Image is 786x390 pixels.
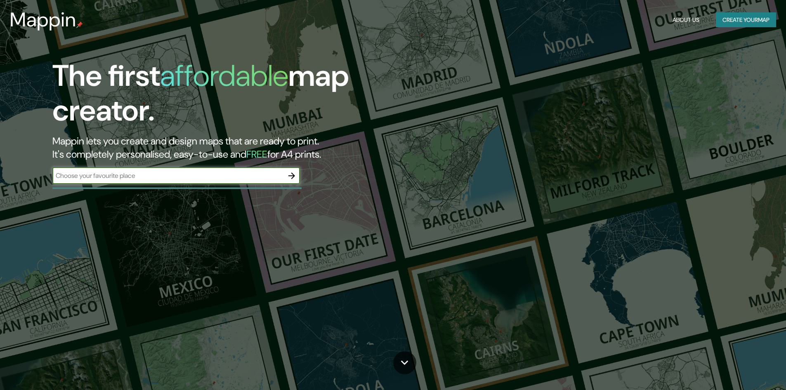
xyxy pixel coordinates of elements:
h2: Mappin lets you create and design maps that are ready to print. It's completely personalised, eas... [52,135,446,161]
button: About Us [669,12,703,28]
h1: The first map creator. [52,59,446,135]
h1: affordable [160,57,288,95]
h5: FREE [246,148,267,161]
button: Create yourmap [716,12,776,28]
h3: Mappin [10,8,76,31]
iframe: Help widget launcher [713,358,777,381]
input: Choose your favourite place [52,171,283,180]
img: mappin-pin [76,21,83,28]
